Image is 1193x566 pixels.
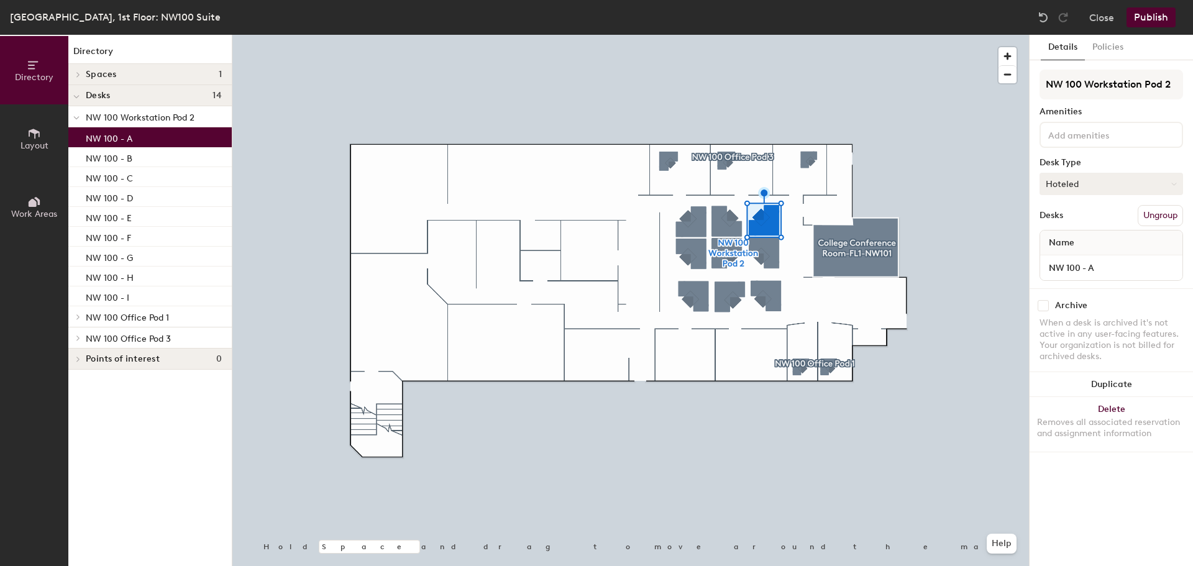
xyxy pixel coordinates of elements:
[86,354,160,364] span: Points of interest
[1057,11,1069,24] img: Redo
[219,70,222,80] span: 1
[1040,158,1183,168] div: Desk Type
[86,209,132,224] p: NW 100 - E
[1041,35,1085,60] button: Details
[1037,417,1186,439] div: Removes all associated reservation and assignment information
[86,130,132,144] p: NW 100 - A
[68,45,232,64] h1: Directory
[15,72,53,83] span: Directory
[1030,372,1193,397] button: Duplicate
[86,112,194,123] span: NW 100 Workstation Pod 2
[86,170,133,184] p: NW 100 - C
[216,354,222,364] span: 0
[86,91,110,101] span: Desks
[1046,127,1158,142] input: Add amenities
[21,140,48,151] span: Layout
[86,150,132,164] p: NW 100 - B
[1085,35,1131,60] button: Policies
[86,189,133,204] p: NW 100 - D
[86,229,131,244] p: NW 100 - F
[86,70,117,80] span: Spaces
[1040,317,1183,362] div: When a desk is archived it's not active in any user-facing features. Your organization is not bil...
[1089,7,1114,27] button: Close
[1030,397,1193,452] button: DeleteRemoves all associated reservation and assignment information
[1127,7,1176,27] button: Publish
[86,249,133,263] p: NW 100 - G
[86,334,171,344] span: NW 100 Office Pod 3
[1037,11,1049,24] img: Undo
[1043,232,1081,254] span: Name
[987,534,1017,554] button: Help
[11,209,57,219] span: Work Areas
[1040,211,1063,221] div: Desks
[1138,205,1183,226] button: Ungroup
[86,313,169,323] span: NW 100 Office Pod 1
[10,9,221,25] div: [GEOGRAPHIC_DATA], 1st Floor: NW100 Suite
[1040,107,1183,117] div: Amenities
[86,269,134,283] p: NW 100 - H
[1055,301,1087,311] div: Archive
[86,289,129,303] p: NW 100 - I
[213,91,222,101] span: 14
[1040,173,1183,195] button: Hoteled
[1043,259,1180,276] input: Unnamed desk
